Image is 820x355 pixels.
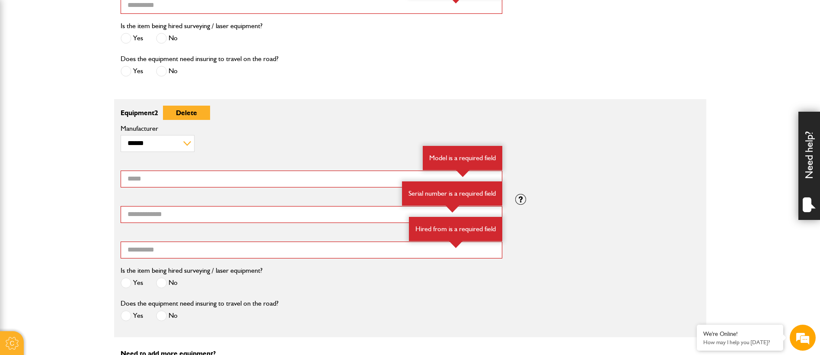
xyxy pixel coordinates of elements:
div: Model is a required field [423,146,502,170]
div: Hired from is a required field [409,217,502,241]
div: Chat with us now [45,48,145,60]
label: Yes [121,33,143,44]
label: No [156,33,178,44]
label: No [156,310,178,321]
em: Start Chat [118,267,157,278]
label: Does the equipment need insuring to travel on the road? [121,300,278,307]
label: Yes [121,278,143,288]
span: 2 [154,109,158,117]
p: How may I help you today? [703,339,777,345]
label: Is the item being hired surveying / laser equipment? [121,267,262,274]
label: No [156,66,178,77]
input: Enter your last name [11,80,158,99]
img: error-box-arrow.svg [456,170,469,177]
label: Yes [121,310,143,321]
input: Enter your email address [11,106,158,125]
img: error-box-arrow.svg [446,206,459,213]
div: We're Online! [703,330,777,338]
label: Is the item being hired surveying / laser equipment? [121,23,262,29]
img: error-box-arrow.svg [449,241,463,248]
label: Yes [121,66,143,77]
label: Manufacturer [121,125,502,132]
button: Delete [163,106,210,120]
div: Minimize live chat window [142,4,163,25]
div: Serial number is a required field [402,181,502,206]
div: Need help? [798,112,820,220]
label: No [156,278,178,288]
img: d_20077148190_company_1631870298795_20077148190 [15,48,36,60]
textarea: Type your message and hit 'Enter' [11,157,158,259]
p: Equipment [121,106,502,120]
input: Enter your phone number [11,131,158,150]
label: Does the equipment need insuring to travel on the road? [121,55,278,62]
